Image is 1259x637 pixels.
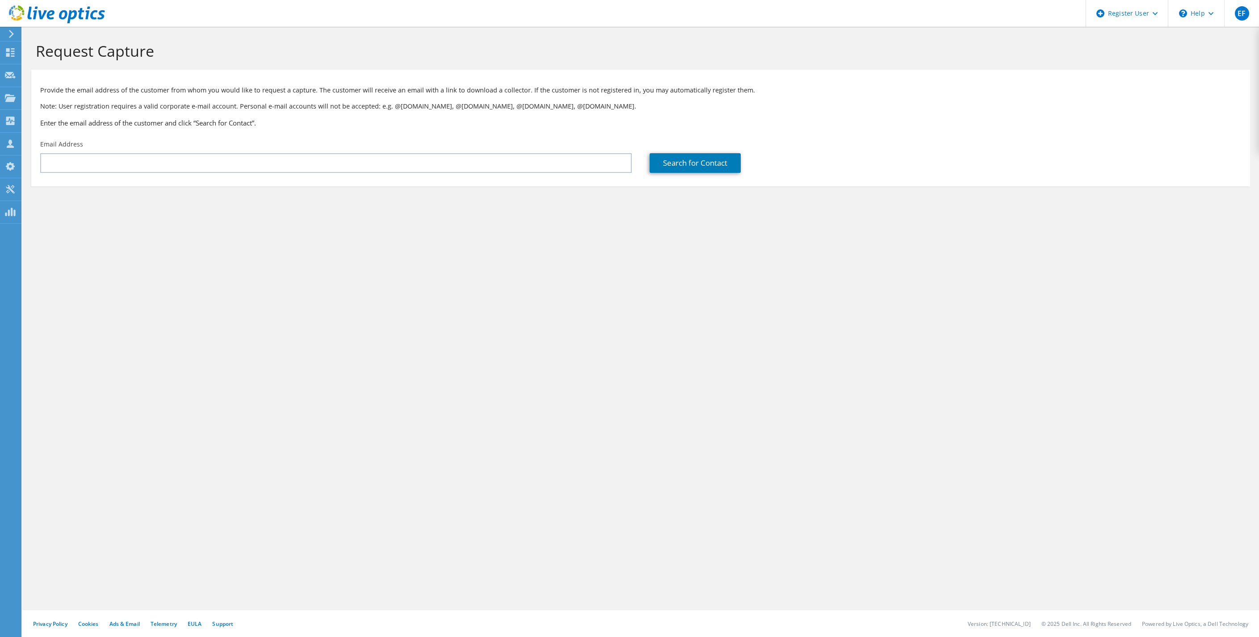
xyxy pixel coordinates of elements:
[40,118,1241,128] h3: Enter the email address of the customer and click “Search for Contact”.
[109,620,140,628] a: Ads & Email
[40,101,1241,111] p: Note: User registration requires a valid corporate e-mail account. Personal e-mail accounts will ...
[40,140,83,149] label: Email Address
[1041,620,1131,628] li: © 2025 Dell Inc. All Rights Reserved
[1235,6,1249,21] span: EF
[650,153,741,173] a: Search for Contact
[33,620,67,628] a: Privacy Policy
[40,85,1241,95] p: Provide the email address of the customer from whom you would like to request a capture. The cust...
[212,620,233,628] a: Support
[36,42,1241,60] h1: Request Capture
[78,620,99,628] a: Cookies
[151,620,177,628] a: Telemetry
[968,620,1031,628] li: Version: [TECHNICAL_ID]
[1179,9,1187,17] svg: \n
[188,620,201,628] a: EULA
[1142,620,1248,628] li: Powered by Live Optics, a Dell Technology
